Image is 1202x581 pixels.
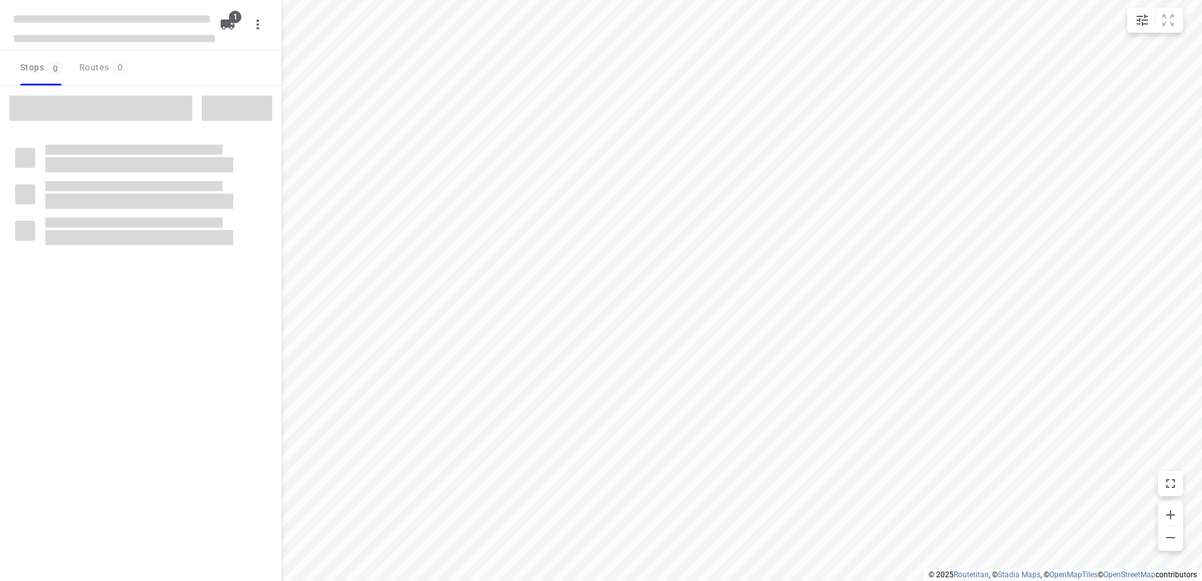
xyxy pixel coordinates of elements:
[1103,570,1155,579] a: OpenStreetMap
[929,570,1197,579] li: © 2025 , © , © © contributors
[954,570,989,579] a: Routetitan
[1127,8,1183,33] div: small contained button group
[1049,570,1098,579] a: OpenMapTiles
[998,570,1040,579] a: Stadia Maps
[1130,8,1155,33] button: Map settings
